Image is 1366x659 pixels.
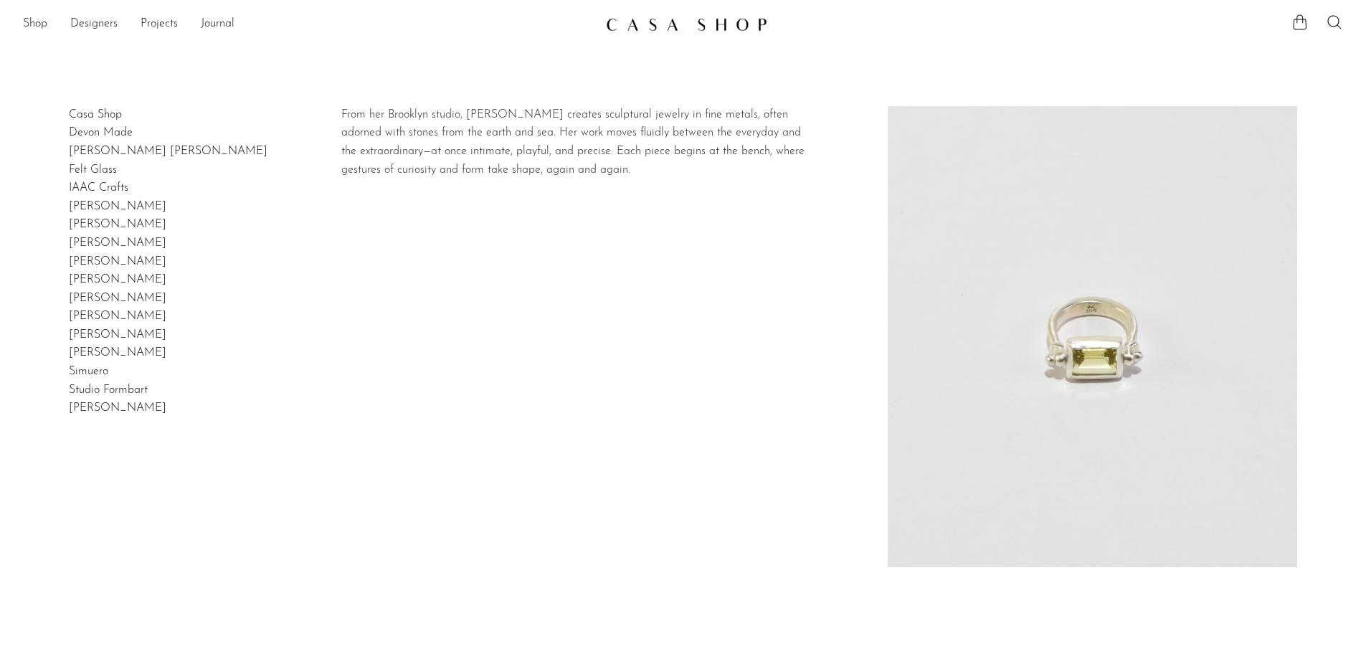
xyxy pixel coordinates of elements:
a: Felt Glass [69,164,117,176]
a: [PERSON_NAME] [69,402,166,414]
a: Journal [201,15,234,34]
a: Designers [70,15,118,34]
a: Studio Formbart [69,384,148,396]
img: Lizzie Ames [888,106,1298,567]
a: [PERSON_NAME] [69,256,166,267]
div: From her Brooklyn studio, [PERSON_NAME] creates sculptural jewelry in fine metals, often adorned ... [341,106,820,179]
a: Shop [23,15,47,34]
a: [PERSON_NAME] [69,329,166,341]
a: [PERSON_NAME] [69,219,166,230]
a: Devon Made [69,127,133,138]
a: [PERSON_NAME] [69,347,166,359]
a: IAAC Crafts [69,182,128,194]
a: [PERSON_NAME] [69,293,166,304]
a: Projects [141,15,178,34]
ul: NEW HEADER MENU [23,12,594,37]
a: Casa Shop [69,109,122,120]
a: [PERSON_NAME] [69,310,166,322]
a: Simuero [69,366,108,377]
a: [PERSON_NAME] [69,237,166,249]
nav: Desktop navigation [23,12,594,37]
a: [PERSON_NAME] [PERSON_NAME] [69,146,267,157]
a: [PERSON_NAME] [69,201,166,212]
a: [PERSON_NAME] [69,274,166,285]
